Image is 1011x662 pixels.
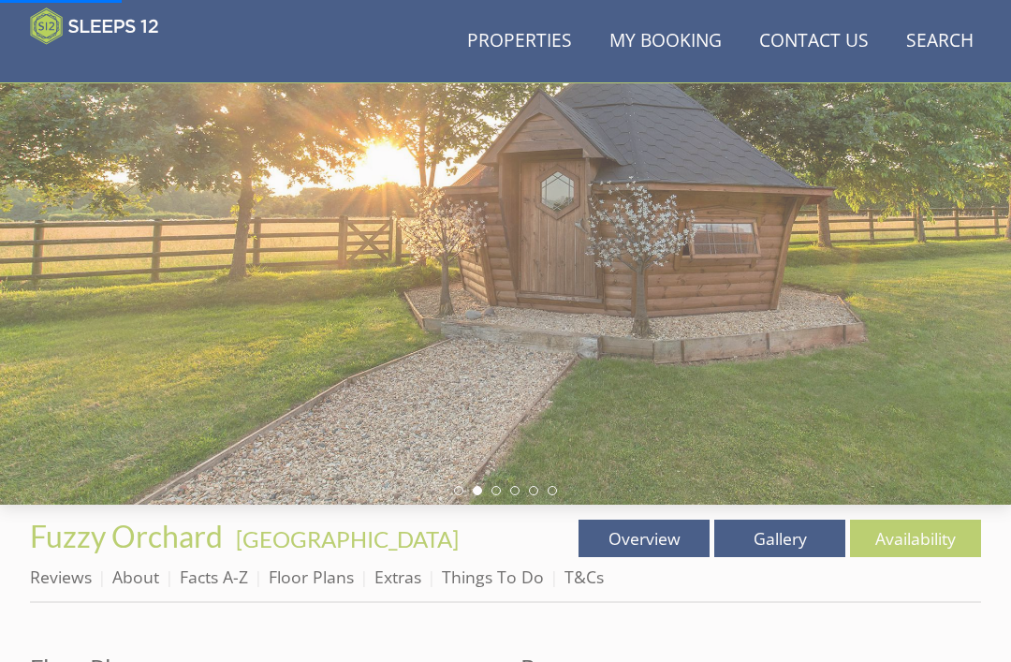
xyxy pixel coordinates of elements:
[180,566,248,588] a: Facts A-Z
[374,566,421,588] a: Extras
[30,7,159,45] img: Sleeps 12
[30,518,223,554] span: Fuzzy Orchard
[579,520,710,557] a: Overview
[564,566,604,588] a: T&Cs
[442,566,544,588] a: Things To Do
[228,525,459,552] span: -
[112,566,159,588] a: About
[602,21,729,63] a: My Booking
[460,21,579,63] a: Properties
[899,21,981,63] a: Search
[30,566,92,588] a: Reviews
[850,520,981,557] a: Availability
[30,518,228,554] a: Fuzzy Orchard
[21,56,217,72] iframe: Customer reviews powered by Trustpilot
[714,520,845,557] a: Gallery
[752,21,876,63] a: Contact Us
[269,566,354,588] a: Floor Plans
[236,525,459,552] a: [GEOGRAPHIC_DATA]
